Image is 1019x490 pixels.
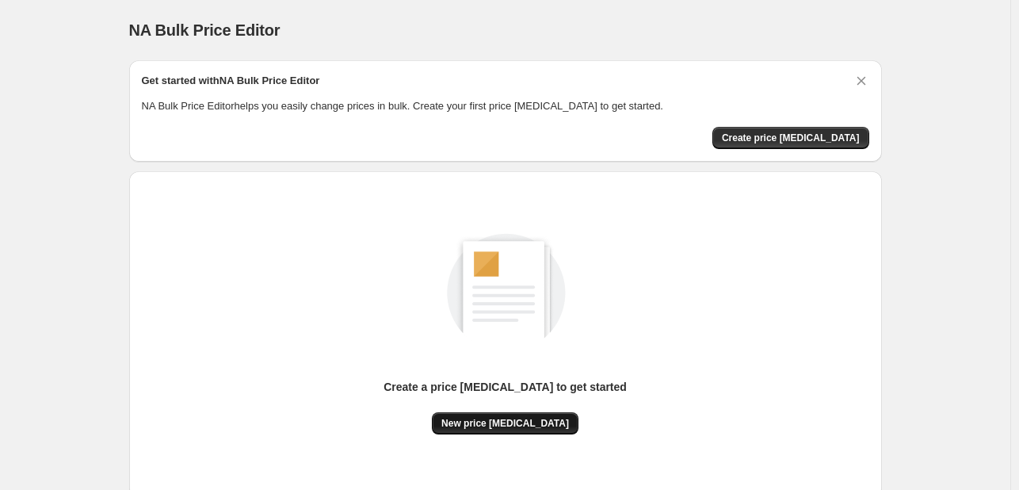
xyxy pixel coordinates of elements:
[142,98,869,114] p: NA Bulk Price Editor helps you easily change prices in bulk. Create your first price [MEDICAL_DAT...
[441,417,569,430] span: New price [MEDICAL_DATA]
[432,412,578,434] button: New price [MEDICAL_DATA]
[129,21,281,39] span: NA Bulk Price Editor
[712,127,869,149] button: Create price change job
[142,73,320,89] h2: Get started with NA Bulk Price Editor
[853,73,869,89] button: Dismiss card
[384,379,627,395] p: Create a price [MEDICAL_DATA] to get started
[722,132,860,144] span: Create price [MEDICAL_DATA]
